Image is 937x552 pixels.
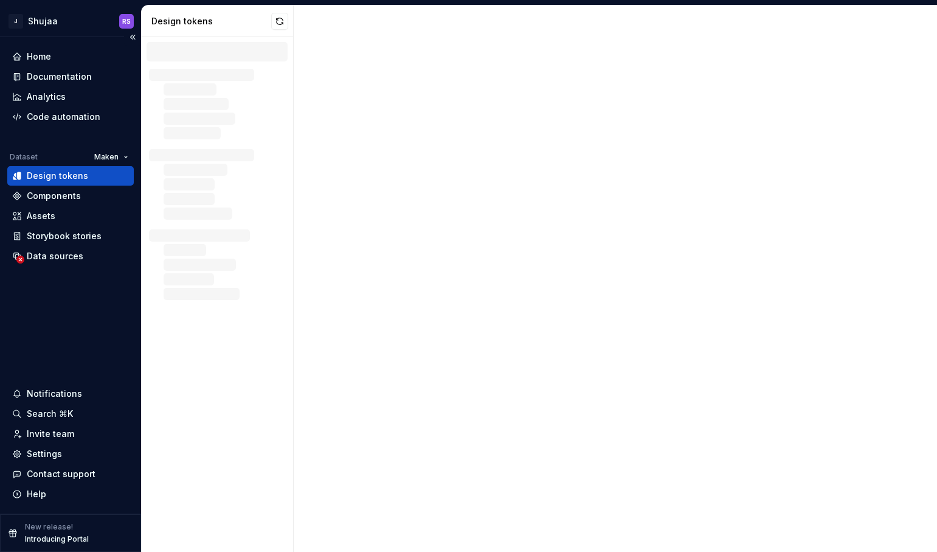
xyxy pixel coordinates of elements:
[27,388,82,400] div: Notifications
[27,210,55,222] div: Assets
[25,522,73,532] p: New release!
[7,107,134,127] a: Code automation
[27,230,102,242] div: Storybook stories
[27,111,100,123] div: Code automation
[7,206,134,226] a: Assets
[27,71,92,83] div: Documentation
[7,47,134,66] a: Home
[27,488,46,500] div: Help
[2,8,139,34] button: JShujaaRS
[7,166,134,186] a: Design tokens
[7,87,134,107] a: Analytics
[7,484,134,504] button: Help
[27,468,95,480] div: Contact support
[27,408,73,420] div: Search ⌘K
[27,428,74,440] div: Invite team
[7,404,134,424] button: Search ⌘K
[28,15,58,27] div: Shujaa
[27,448,62,460] div: Settings
[25,534,89,544] p: Introducing Portal
[7,67,134,86] a: Documentation
[27,170,88,182] div: Design tokens
[7,226,134,246] a: Storybook stories
[7,246,134,266] a: Data sources
[7,464,134,484] button: Contact support
[94,152,119,162] span: Maken
[7,424,134,444] a: Invite team
[151,15,271,27] div: Design tokens
[27,51,51,63] div: Home
[9,14,23,29] div: J
[7,444,134,464] a: Settings
[27,250,83,262] div: Data sources
[10,152,38,162] div: Dataset
[27,190,81,202] div: Components
[122,16,131,26] div: RS
[7,186,134,206] a: Components
[124,29,141,46] button: Collapse sidebar
[27,91,66,103] div: Analytics
[89,148,134,166] button: Maken
[7,384,134,404] button: Notifications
